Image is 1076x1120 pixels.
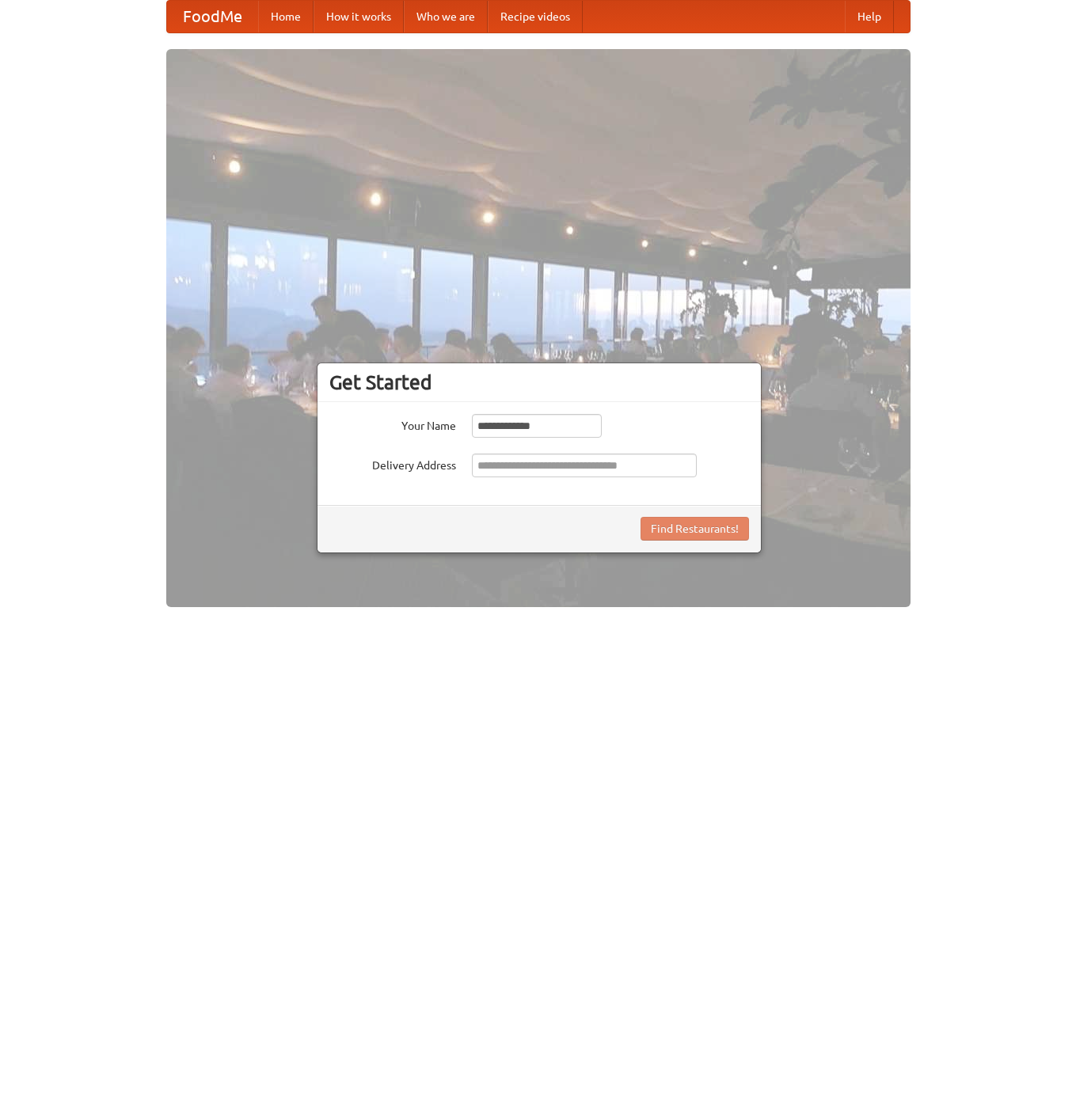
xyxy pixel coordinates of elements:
[329,370,749,394] h3: Get Started
[488,1,583,32] a: Recipe videos
[404,1,488,32] a: Who we are
[258,1,314,32] a: Home
[845,1,894,32] a: Help
[167,1,258,32] a: FoodMe
[329,454,456,473] label: Delivery Address
[641,517,749,541] button: Find Restaurants!
[329,414,456,434] label: Your Name
[314,1,404,32] a: How it works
